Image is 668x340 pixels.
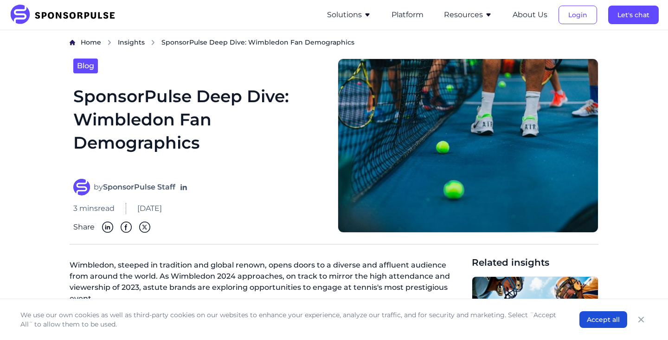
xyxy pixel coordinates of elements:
a: Follow on LinkedIn [179,183,188,192]
img: chevron right [150,39,156,46]
button: Let's chat [608,6,659,24]
span: Home [81,38,101,46]
a: Home [81,38,101,47]
p: We use our own cookies as well as third-party cookies on our websites to enhance your experience,... [20,310,561,329]
a: About Us [513,11,547,19]
img: Linkedin [102,222,113,233]
img: Home [70,39,75,46]
img: Twitter [139,222,150,233]
a: Platform [392,11,424,19]
img: Photo by Hermes Rivera ,courtesy of Unsplash [338,59,598,233]
a: Insights [118,38,145,47]
button: Solutions [327,9,371,20]
span: Related insights [472,256,598,269]
strong: SponsorPulse Staff [103,183,175,191]
h1: SponsorPulse Deep Dive: Wimbledon Fan Demographics [73,85,327,168]
img: SponsorPulse [9,5,122,25]
p: Wimbledon, steeped in tradition and global renown, opens doors to a diverse and affluent audience... [70,256,464,312]
img: chevron right [107,39,112,46]
button: Platform [392,9,424,20]
span: Insights [118,38,145,46]
span: SponsorPulse Deep Dive: Wimbledon Fan Demographics [161,38,354,47]
button: Resources [444,9,492,20]
img: Facebook [121,222,132,233]
span: 3 mins read [73,203,115,214]
button: Login [559,6,597,24]
a: Let's chat [608,11,659,19]
a: Blog [73,59,98,73]
button: Close [635,313,648,326]
span: Share [73,222,95,233]
button: Accept all [579,311,627,328]
button: About Us [513,9,547,20]
span: [DATE] [137,203,162,214]
img: SponsorPulse Staff [73,179,90,196]
span: by [94,182,175,193]
a: Login [559,11,597,19]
